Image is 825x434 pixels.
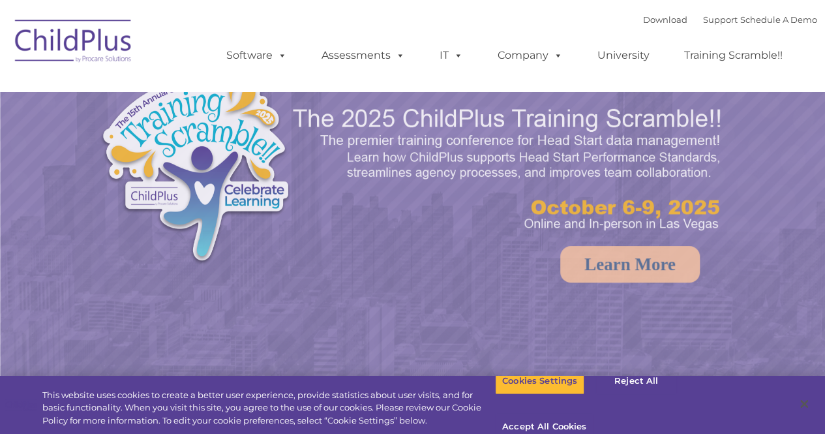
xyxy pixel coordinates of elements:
[584,42,663,69] a: University
[560,246,700,283] a: Learn More
[740,14,817,25] a: Schedule A Demo
[8,10,139,76] img: ChildPlus by Procare Solutions
[42,389,495,427] div: This website uses cookies to create a better user experience, provide statistics about user visit...
[643,14,817,25] font: |
[213,42,300,69] a: Software
[595,367,677,395] button: Reject All
[643,14,687,25] a: Download
[790,390,818,418] button: Close
[703,14,738,25] a: Support
[308,42,418,69] a: Assessments
[495,367,584,395] button: Cookies Settings
[671,42,796,69] a: Training Scramble!!
[427,42,476,69] a: IT
[485,42,576,69] a: Company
